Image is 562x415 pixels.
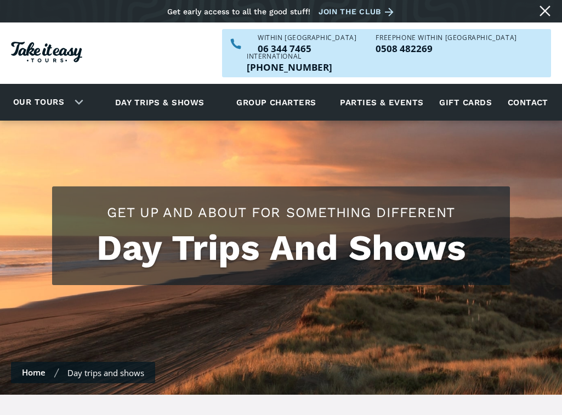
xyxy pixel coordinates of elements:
h2: Get up and about for something different [63,203,499,222]
p: 06 344 7465 [258,44,356,53]
a: Contact [502,87,554,117]
div: International [247,53,332,60]
h1: Day Trips And Shows [63,228,499,269]
a: Group charters [223,87,330,117]
a: Home [22,367,46,378]
p: [PHONE_NUMBER] [247,62,332,72]
a: Join the club [319,5,398,19]
div: WITHIN [GEOGRAPHIC_DATA] [258,35,356,41]
div: Day trips and shows [67,367,144,378]
a: Gift cards [434,87,497,117]
a: Call us outside of NZ on +6463447465 [247,62,332,72]
a: Our tours [5,89,72,115]
a: Homepage [11,36,82,71]
nav: Breadcrumbs [11,362,155,383]
img: Take it easy Tours logo [11,42,82,62]
a: Parties & events [334,87,429,117]
a: Call us within NZ on 063447465 [258,44,356,53]
div: Freephone WITHIN [GEOGRAPHIC_DATA] [376,35,516,41]
a: Call us freephone within NZ on 0508482269 [376,44,516,53]
a: Close message [536,2,554,20]
a: Day trips & shows [101,87,218,117]
p: 0508 482269 [376,44,516,53]
div: Get early access to all the good stuff! [167,7,310,16]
